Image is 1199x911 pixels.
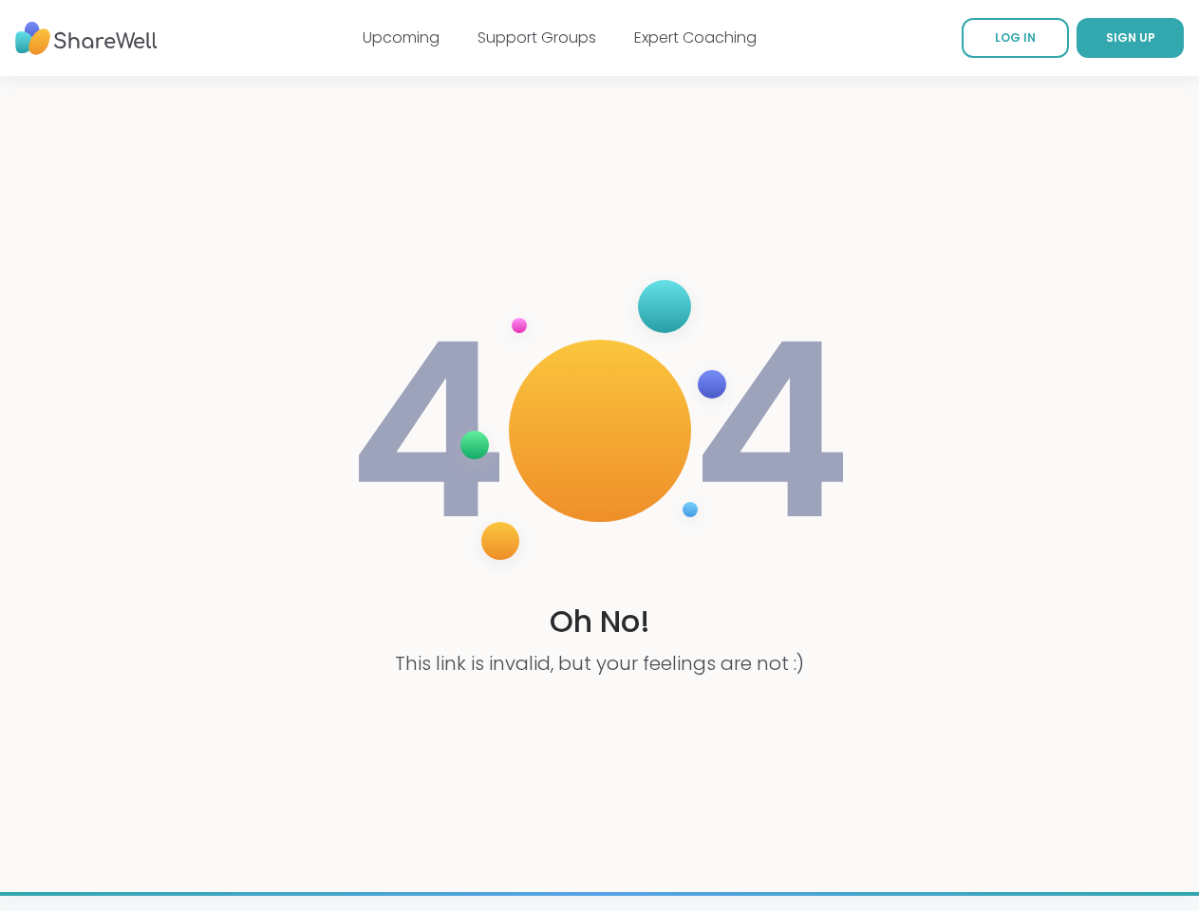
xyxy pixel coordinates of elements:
[363,27,440,48] a: Upcoming
[962,18,1069,58] a: LOG IN
[550,601,650,643] h1: Oh No!
[634,27,757,48] a: Expert Coaching
[478,27,596,48] a: Support Groups
[1077,18,1184,58] a: SIGN UP
[347,261,852,601] img: 404
[995,29,1036,46] span: LOG IN
[395,650,804,677] p: This link is invalid, but your feelings are not :)
[15,12,158,65] img: ShareWell Nav Logo
[1106,29,1155,46] span: SIGN UP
